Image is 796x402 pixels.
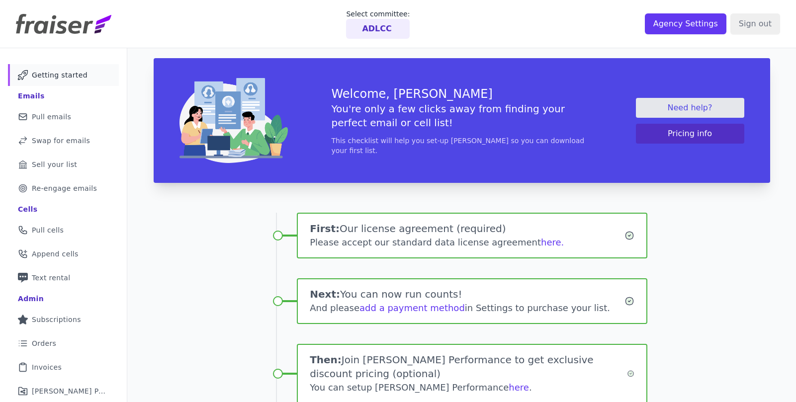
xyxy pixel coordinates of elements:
a: Swap for emails [8,130,119,152]
a: Need help? [636,98,744,118]
a: Pull cells [8,219,119,241]
a: Select committee: ADLCC [346,9,410,39]
h1: Join [PERSON_NAME] Performance to get exclusive discount pricing (optional) [310,353,626,381]
img: Fraiser Logo [16,14,111,34]
img: img [179,78,288,163]
span: Append cells [32,249,79,259]
h1: You can now run counts! [310,287,624,301]
span: Next: [310,288,340,300]
h3: Welcome, [PERSON_NAME] [332,86,592,102]
span: Getting started [32,70,88,80]
input: Sign out [730,13,780,34]
a: Getting started [8,64,119,86]
a: Sell your list [8,154,119,175]
a: add a payment method [359,303,465,313]
span: Subscriptions [32,315,81,324]
button: Pricing info [636,124,744,144]
div: You can setup [PERSON_NAME] Performance . [310,381,626,395]
a: Re-engage emails [8,177,119,199]
p: This checklist will help you set-up [PERSON_NAME] so you can download your first list. [332,136,592,156]
div: Cells [18,204,37,214]
span: Swap for emails [32,136,90,146]
a: Subscriptions [8,309,119,330]
p: ADLCC [362,23,391,35]
span: First: [310,223,340,235]
h1: Our license agreement (required) [310,222,624,236]
h5: You're only a few clicks away from finding your perfect email or cell list! [332,102,592,130]
input: Agency Settings [645,13,726,34]
span: Invoices [32,362,62,372]
span: Text rental [32,273,71,283]
a: here [509,382,529,393]
a: Pull emails [8,106,119,128]
span: Re-engage emails [32,183,97,193]
a: Invoices [8,356,119,378]
a: [PERSON_NAME] Performance [8,380,119,402]
span: Pull cells [32,225,64,235]
span: Sell your list [32,160,77,169]
div: And please in Settings to purchase your list. [310,301,624,315]
span: Then: [310,354,342,366]
p: Select committee: [346,9,410,19]
div: Please accept our standard data license agreement [310,236,624,249]
span: Orders [32,338,56,348]
a: Append cells [8,243,119,265]
div: Admin [18,294,44,304]
span: Pull emails [32,112,71,122]
div: Emails [18,91,45,101]
span: [PERSON_NAME] Performance [32,386,107,396]
a: Text rental [8,267,119,289]
a: Orders [8,332,119,354]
